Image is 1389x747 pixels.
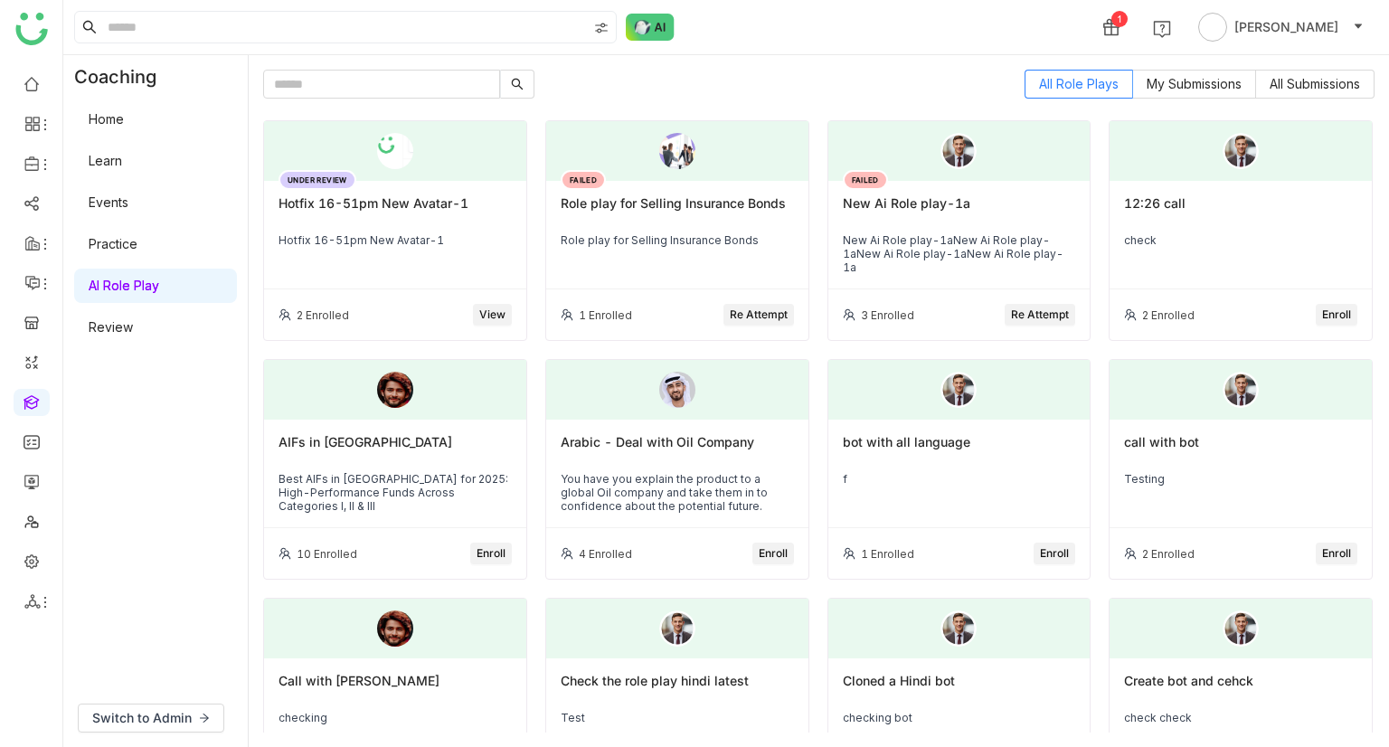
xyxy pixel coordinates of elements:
span: My Submissions [1147,76,1242,91]
div: AIFs in [GEOGRAPHIC_DATA] [279,434,512,465]
button: [PERSON_NAME] [1195,13,1367,42]
button: Enroll [470,543,512,564]
img: 68c9481f52e66838b95152f1 [377,133,413,169]
span: Enroll [477,545,506,563]
div: FAILED [561,170,606,190]
div: Check the role play hindi latest [561,673,794,704]
div: 3 Enrolled [861,308,914,322]
div: UNDER REVIEW [279,170,356,190]
img: search-type.svg [594,21,609,35]
img: avatar [1198,13,1227,42]
span: All Role Plays [1039,76,1119,91]
button: Enroll [752,543,794,564]
span: Enroll [1040,545,1069,563]
img: help.svg [1153,20,1171,38]
span: Switch to Admin [92,708,192,728]
img: logo [15,13,48,45]
button: Enroll [1034,543,1075,564]
div: Role play for Selling Insurance Bonds [561,233,794,247]
div: Call with [PERSON_NAME] [279,673,512,704]
span: View [479,307,506,324]
div: checking bot [843,711,1076,724]
div: 4 Enrolled [579,547,632,561]
button: Re Attempt [723,304,794,326]
button: Enroll [1316,543,1357,564]
a: Review [89,319,133,335]
span: [PERSON_NAME] [1234,17,1338,37]
img: male-person.png [940,133,977,169]
button: Enroll [1316,304,1357,326]
div: New Ai Role play-1a [843,195,1076,226]
div: 1 Enrolled [579,308,632,322]
div: 2 Enrolled [1142,547,1195,561]
img: 6891e6b463e656570aba9a5a [377,372,413,408]
button: Switch to Admin [78,704,224,733]
div: 2 Enrolled [297,308,349,322]
a: Events [89,194,128,210]
a: Home [89,111,124,127]
a: AI Role Play [89,278,159,293]
div: 1 Enrolled [861,547,914,561]
span: Enroll [759,545,788,563]
img: male-person.png [940,610,977,647]
img: 6891e6b463e656570aba9a5a [377,610,413,647]
span: Enroll [1322,307,1351,324]
div: Role play for Selling Insurance Bonds [561,195,794,226]
div: Arabic - Deal with Oil Company [561,434,794,465]
a: Learn [89,153,122,168]
div: Coaching [63,55,184,99]
div: 2 Enrolled [1142,308,1195,322]
div: You have you explain the product to a global Oil company and take them in to confidence about the... [561,472,794,513]
div: call with bot [1124,434,1357,465]
span: Enroll [1322,545,1351,563]
button: View [473,304,512,326]
div: New Ai Role play-1aNew Ai Role play-1aNew Ai Role play-1aNew Ai Role play-1a [843,233,1076,274]
div: f [843,472,1076,486]
div: Cloned a Hindi bot [843,673,1076,704]
a: Practice [89,236,137,251]
img: 689c4d09a2c09d0bea1c05ba [659,372,695,408]
div: Best AIFs in [GEOGRAPHIC_DATA] for 2025: High-Performance Funds Across Categories I, II & III [279,472,512,513]
div: check check [1124,711,1357,724]
img: male-person.png [1223,610,1259,647]
img: 68930200d8d78f14571aee88 [659,133,695,169]
div: Test [561,711,794,724]
span: Re Attempt [730,307,788,324]
div: Testing [1124,472,1357,486]
div: Create bot and cehck [1124,673,1357,704]
div: FAILED [843,170,888,190]
div: bot with all language [843,434,1076,465]
img: male-person.png [940,372,977,408]
img: male-person.png [659,610,695,647]
div: 1 [1111,11,1128,27]
div: 12:26 call [1124,195,1357,226]
img: ask-buddy-normal.svg [626,14,675,41]
span: All Submissions [1270,76,1360,91]
button: Re Attempt [1005,304,1075,326]
div: check [1124,233,1357,247]
span: Re Attempt [1011,307,1069,324]
div: checking [279,711,512,724]
img: male-person.png [1223,133,1259,169]
div: 10 Enrolled [297,547,357,561]
img: male-person.png [1223,372,1259,408]
div: Hotfix 16-51pm New Avatar-1 [279,233,512,247]
div: Hotfix 16-51pm New Avatar-1 [279,195,512,226]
